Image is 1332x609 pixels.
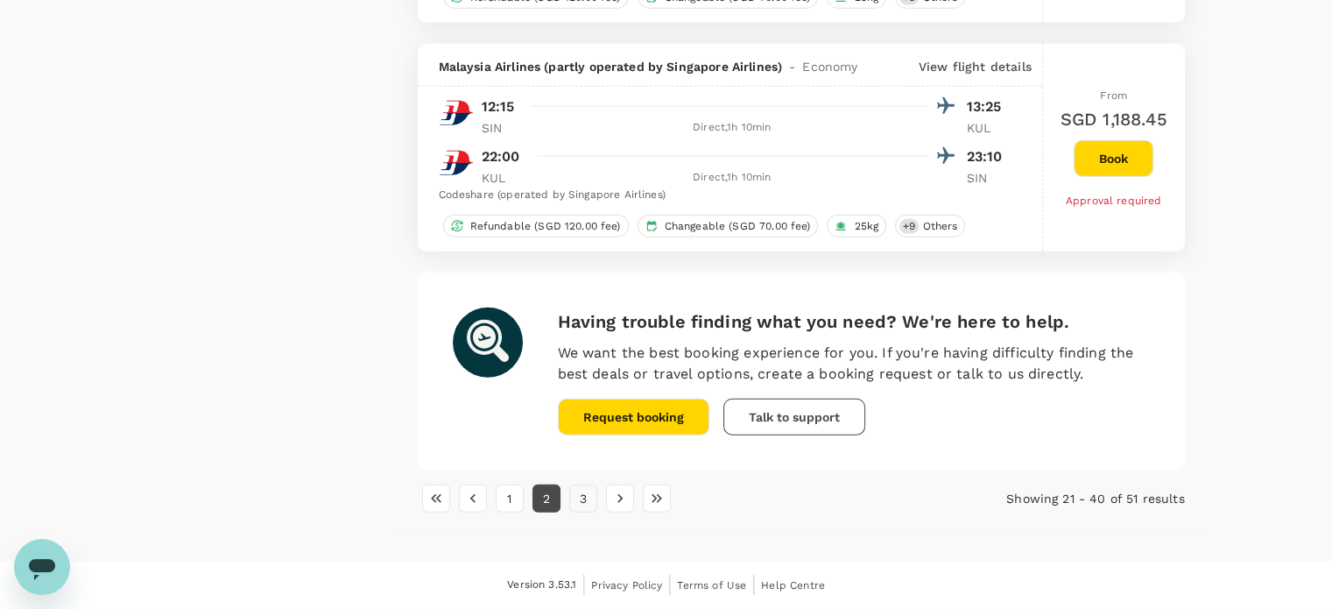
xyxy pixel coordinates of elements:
[439,145,474,181] img: MH
[606,485,634,513] button: Go to next page
[558,399,709,436] button: Request booking
[536,119,928,137] div: Direct , 1h 10min
[895,215,965,237] div: +9Others
[422,485,450,513] button: Go to first page
[1100,89,1127,102] span: From
[558,308,1150,336] h6: Having trouble finding what you need? We're here to help.
[643,485,671,513] button: Go to last page
[802,58,857,75] span: Economy
[782,58,802,75] span: -
[482,146,520,167] p: 22:00
[761,576,825,595] a: Help Centre
[482,169,525,187] p: KUL
[677,576,746,595] a: Terms of Use
[677,579,746,591] span: Terms of Use
[507,577,576,594] span: Version 3.53.1
[536,169,928,187] div: Direct , 1h 10min
[1074,140,1153,177] button: Book
[418,485,929,513] nav: pagination navigation
[967,169,1011,187] p: SIN
[482,96,515,117] p: 12:15
[847,219,885,234] span: 25kg
[967,146,1011,167] p: 23:10
[929,490,1185,507] p: Showing 21 - 40 of 51 results
[967,96,1011,117] p: 13:25
[899,219,919,234] span: + 9
[967,119,1011,137] p: KUL
[482,119,525,137] p: SIN
[569,485,597,513] button: Go to page 3
[439,58,783,75] span: Malaysia Airlines (partly operated by Singapore Airlines)
[1066,195,1162,207] span: Approval required
[723,399,865,436] button: Talk to support
[638,215,819,237] div: Changeable (SGD 70.00 fee)
[443,215,629,237] div: Refundable (SGD 120.00 fee)
[532,485,560,513] button: page 2
[919,58,1032,75] p: View flight details
[915,219,964,234] span: Others
[463,219,628,234] span: Refundable (SGD 120.00 fee)
[439,187,1011,204] div: Codeshare (operated by Singapore Airlines)
[658,219,818,234] span: Changeable (SGD 70.00 fee)
[14,539,70,595] iframe: Button to launch messaging window
[591,576,662,595] a: Privacy Policy
[761,579,825,591] span: Help Centre
[827,215,886,237] div: 25kg
[558,343,1150,385] p: We want the best booking experience for you. If you're having difficulty finding the best deals o...
[459,485,487,513] button: Go to previous page
[1061,105,1167,133] h6: SGD 1,188.45
[496,485,524,513] button: Go to page 1
[439,96,474,131] img: MH
[591,579,662,591] span: Privacy Policy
